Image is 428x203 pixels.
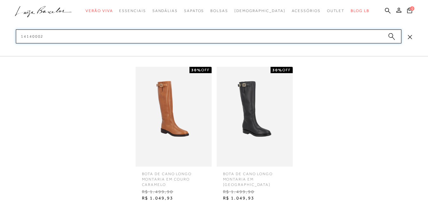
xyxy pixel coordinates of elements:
span: OFF [201,68,210,72]
span: R$ 1.049,93 [218,193,291,203]
span: R$ 1.499,90 [137,187,210,197]
span: Verão Viva [86,9,113,13]
strong: 30% [272,68,282,72]
a: categoryNavScreenReaderText [210,5,228,17]
span: [DEMOGRAPHIC_DATA] [234,9,285,13]
span: 0 [410,6,414,11]
span: Sapatos [184,9,204,13]
button: 0 [405,7,414,16]
span: OFF [282,68,291,72]
input: Buscar. [16,29,401,43]
a: categoryNavScreenReaderText [327,5,345,17]
a: BOTA DE CANO LONGO MONTARIA EM COURO CARAMELO 30%OFF BOTA DE CANO LONGO MONTARIA EM COURO CARAMEL... [134,67,213,203]
span: BLOG LB [351,9,369,13]
img: BOTA DE CANO LONGO MONTARIA EM COURO CARAMELO [136,67,212,167]
a: categoryNavScreenReaderText [119,5,146,17]
span: R$ 1.049,93 [137,193,210,203]
span: Acessórios [292,9,321,13]
span: Sandálias [152,9,178,13]
span: Bolsas [210,9,228,13]
a: categoryNavScreenReaderText [292,5,321,17]
strong: 30% [191,68,201,72]
span: Essenciais [119,9,146,13]
a: BOTA DE CANO LONGO MONTARIA EM COURO PRETO 30%OFF BOTA DE CANO LONGO MONTARIA EM [GEOGRAPHIC_DATA... [215,67,294,203]
span: R$ 1.499,90 [218,187,291,197]
span: BOTA DE CANO LONGO MONTARIA EM [GEOGRAPHIC_DATA] [218,167,291,187]
a: BLOG LB [351,5,369,17]
span: Outlet [327,9,345,13]
span: BOTA DE CANO LONGO MONTARIA EM COURO CARAMELO [137,167,210,187]
a: categoryNavScreenReaderText [152,5,178,17]
a: categoryNavScreenReaderText [184,5,204,17]
a: categoryNavScreenReaderText [86,5,113,17]
a: noSubCategoriesText [234,5,285,17]
img: BOTA DE CANO LONGO MONTARIA EM COURO PRETO [217,67,293,167]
